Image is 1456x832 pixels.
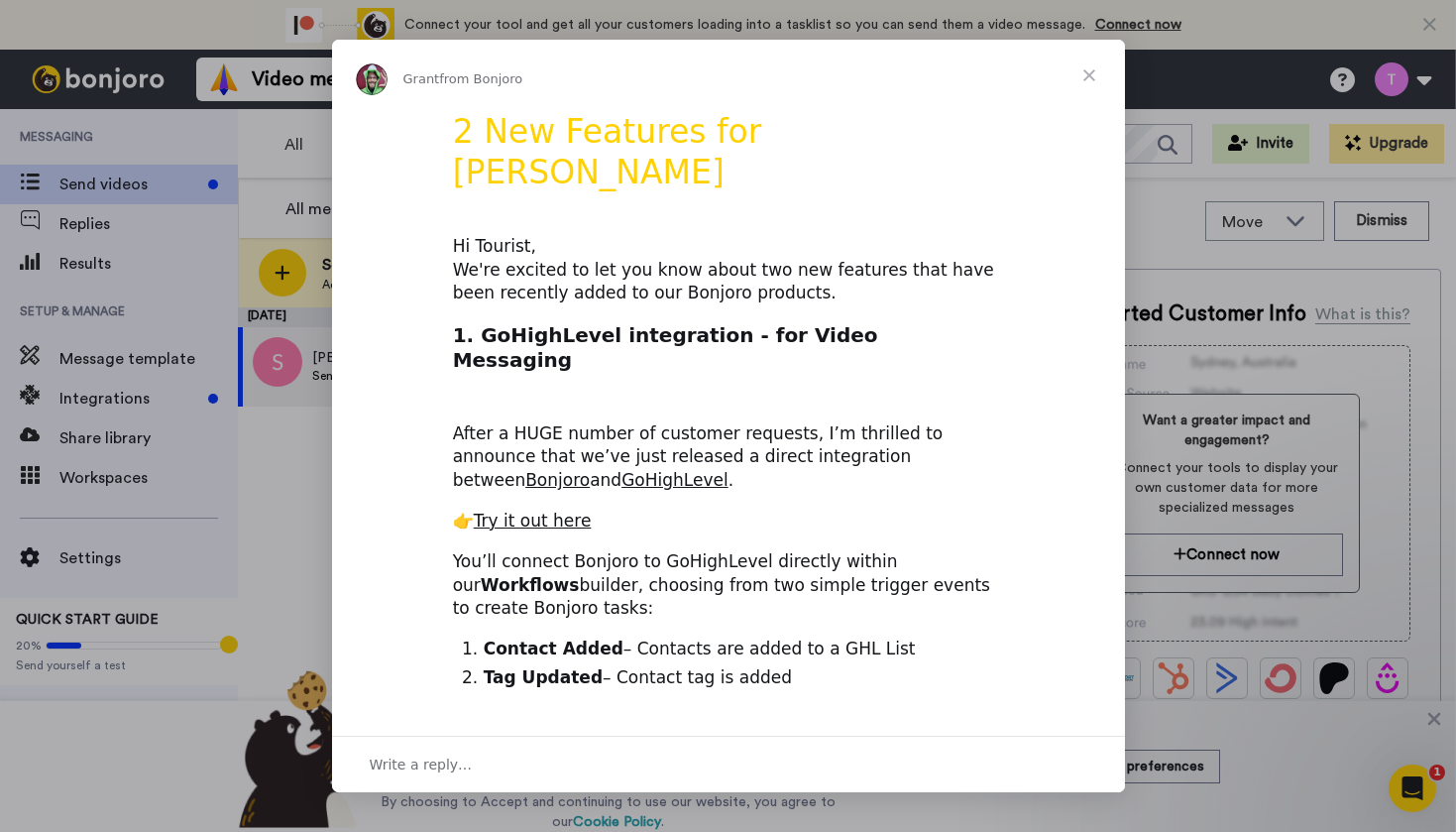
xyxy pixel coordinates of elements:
div: 👉 [453,510,1004,534]
h1: 2 New Features for [PERSON_NAME] [453,112,1004,205]
span: Grant [403,71,440,86]
span: from Bonjoro [439,71,522,86]
b: Contact Added [484,639,623,658]
span: Write a reply… [370,752,473,777]
h2: 2. Multiple Custom Domains and new plans - for Testimonials [453,717,1004,778]
a: GoHighLevel [621,470,728,490]
a: Bonjoro [525,470,590,490]
li: – Contacts are added to a GHL List [484,638,1004,661]
h2: 1. GoHighLevel integration - for Video Messaging [453,322,1004,384]
li: – Contact tag is added [484,666,1004,690]
b: Tag Updated [484,667,603,687]
div: Open conversation and reply [332,736,1125,792]
img: Profile image for Grant [356,63,388,95]
div: You’ll connect Bonjoro to GoHighLevel directly within our builder, choosing from two simple trigg... [453,550,1004,621]
b: Workflows [481,575,580,595]
div: Hi Tourist, We're excited to let you know about two new features that have been recently added to... [453,235,1004,305]
span: Close [1054,40,1125,111]
div: After a HUGE number of customer requests, I’m thrilled to announce that we’ve just released a dir... [453,399,1004,493]
a: Try it out here [474,511,592,531]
